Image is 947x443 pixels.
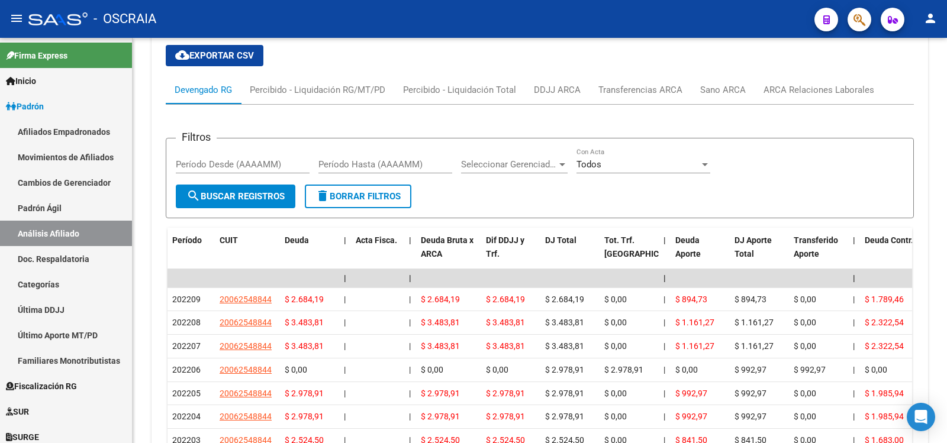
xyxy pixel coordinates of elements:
datatable-header-cell: Tot. Trf. Bruto [600,228,659,280]
span: $ 2.684,19 [285,295,324,304]
span: | [853,389,855,398]
span: $ 2.978,91 [285,389,324,398]
span: $ 2.978,91 [486,412,525,421]
span: | [663,235,666,245]
span: | [409,389,411,398]
span: $ 1.789,46 [865,295,904,304]
span: 20062548844 [220,412,272,421]
span: $ 0,00 [794,412,816,421]
span: 20062548844 [220,389,272,398]
span: | [409,318,411,327]
datatable-header-cell: Deuda Contr. [860,228,919,280]
button: Borrar Filtros [305,185,411,208]
span: $ 2.978,91 [545,365,584,374]
span: 202204 [172,412,201,421]
datatable-header-cell: Período [168,228,215,280]
datatable-header-cell: Transferido Aporte [789,228,848,280]
span: | [853,412,855,421]
span: $ 0,00 [794,389,816,398]
span: | [344,318,346,327]
span: Todos [576,159,601,170]
span: Transferido Aporte [794,235,838,258]
span: | [663,295,665,304]
span: | [344,235,346,245]
datatable-header-cell: DJ Aporte Total [730,228,789,280]
span: SUR [6,405,29,418]
span: $ 1.985,94 [865,389,904,398]
span: Inicio [6,75,36,88]
span: Fiscalización RG [6,380,77,393]
span: | [344,295,346,304]
span: $ 2.684,19 [545,295,584,304]
div: Devengado RG [175,83,232,96]
span: $ 0,00 [486,365,508,374]
span: Firma Express [6,49,67,62]
span: $ 0,00 [675,365,698,374]
span: | [409,235,411,245]
span: | [344,341,346,351]
mat-icon: search [186,189,201,203]
span: $ 2.978,91 [421,389,460,398]
datatable-header-cell: | [339,228,351,280]
span: | [663,365,665,374]
span: | [853,318,855,327]
datatable-header-cell: DJ Total [540,228,600,280]
button: Buscar Registros [176,185,295,208]
span: - OSCRAIA [94,6,156,32]
datatable-header-cell: Deuda Bruta x ARCA [416,228,481,280]
span: 202206 [172,365,201,374]
datatable-header-cell: CUIT [215,228,280,280]
span: $ 2.978,91 [545,389,584,398]
span: 202205 [172,389,201,398]
span: 20062548844 [220,318,272,327]
span: $ 992,97 [735,389,766,398]
span: $ 2.684,19 [486,295,525,304]
span: 20062548844 [220,295,272,304]
span: | [409,412,411,421]
span: $ 0,00 [421,365,443,374]
span: 202209 [172,295,201,304]
span: | [853,273,855,283]
span: $ 0,00 [604,318,627,327]
span: DJ Aporte Total [735,235,772,258]
datatable-header-cell: | [848,228,860,280]
span: Deuda Bruta x ARCA [421,235,474,258]
span: Deuda Aporte [675,235,701,258]
div: DDJJ ARCA [534,83,581,96]
span: Buscar Registros [186,191,285,202]
span: $ 0,00 [794,295,816,304]
span: $ 0,00 [794,341,816,351]
span: | [663,341,665,351]
datatable-header-cell: | [404,228,416,280]
span: | [853,365,855,374]
span: Tot. Trf. [GEOGRAPHIC_DATA] [604,235,685,258]
datatable-header-cell: Deuda Aporte [671,228,730,280]
span: $ 0,00 [604,295,627,304]
span: | [853,235,855,245]
datatable-header-cell: | [659,228,671,280]
span: $ 2.978,91 [545,412,584,421]
span: CUIT [220,235,238,245]
span: | [344,389,346,398]
span: $ 894,73 [675,295,707,304]
span: $ 992,97 [675,412,707,421]
span: $ 3.483,81 [285,341,324,351]
div: Transferencias ARCA [598,83,682,96]
span: $ 2.978,91 [486,389,525,398]
span: $ 3.483,81 [421,341,460,351]
span: Período [172,235,202,245]
span: $ 2.978,91 [421,412,460,421]
span: | [409,295,411,304]
span: $ 992,97 [675,389,707,398]
span: 202207 [172,341,201,351]
span: $ 992,97 [794,365,826,374]
div: Sano ARCA [700,83,746,96]
span: Padrón [6,100,44,113]
span: Dif DDJJ y Trf. [486,235,524,258]
span: | [409,365,411,374]
span: $ 1.161,27 [675,318,714,327]
span: $ 2.978,91 [604,365,643,374]
mat-icon: menu [9,11,24,25]
span: $ 894,73 [735,295,766,304]
span: | [853,295,855,304]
